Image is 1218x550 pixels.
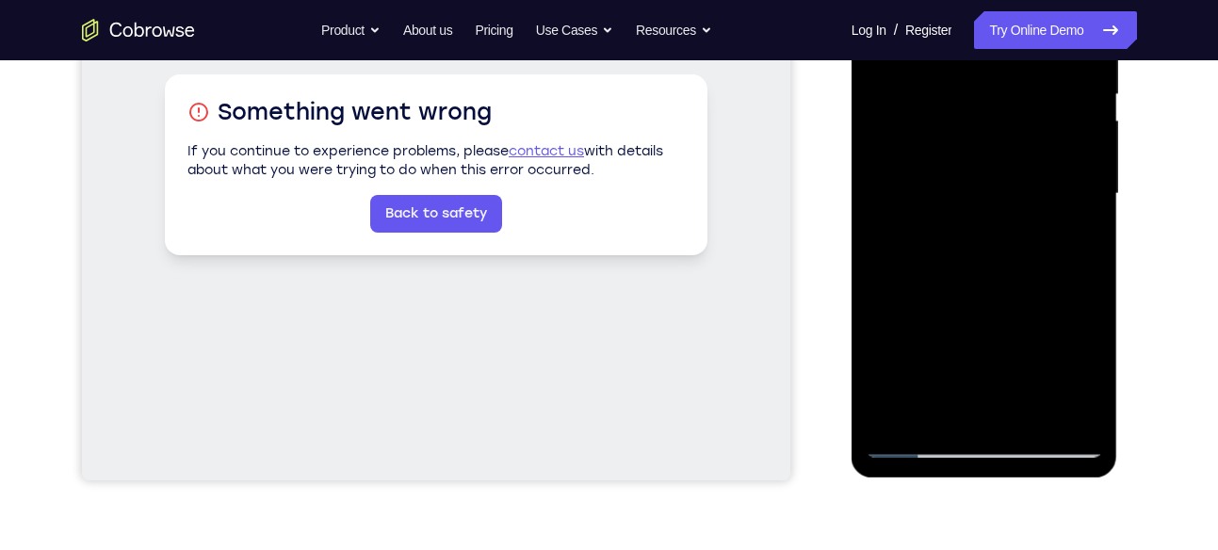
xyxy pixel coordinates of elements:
a: Try Online Demo [974,11,1136,49]
span: / [894,19,898,41]
p: If you continue to experience problems, please with details about what you were trying to do when... [106,293,603,331]
a: Log In [852,11,886,49]
a: Back to safety [288,346,420,383]
button: Use Cases [536,11,613,49]
button: Resources [636,11,712,49]
h1: Something went wrong [106,248,603,278]
a: Register [905,11,951,49]
a: Pricing [475,11,512,49]
a: About us [403,11,452,49]
button: Product [321,11,381,49]
a: Go to the home page [82,19,195,41]
a: contact us [427,294,502,310]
